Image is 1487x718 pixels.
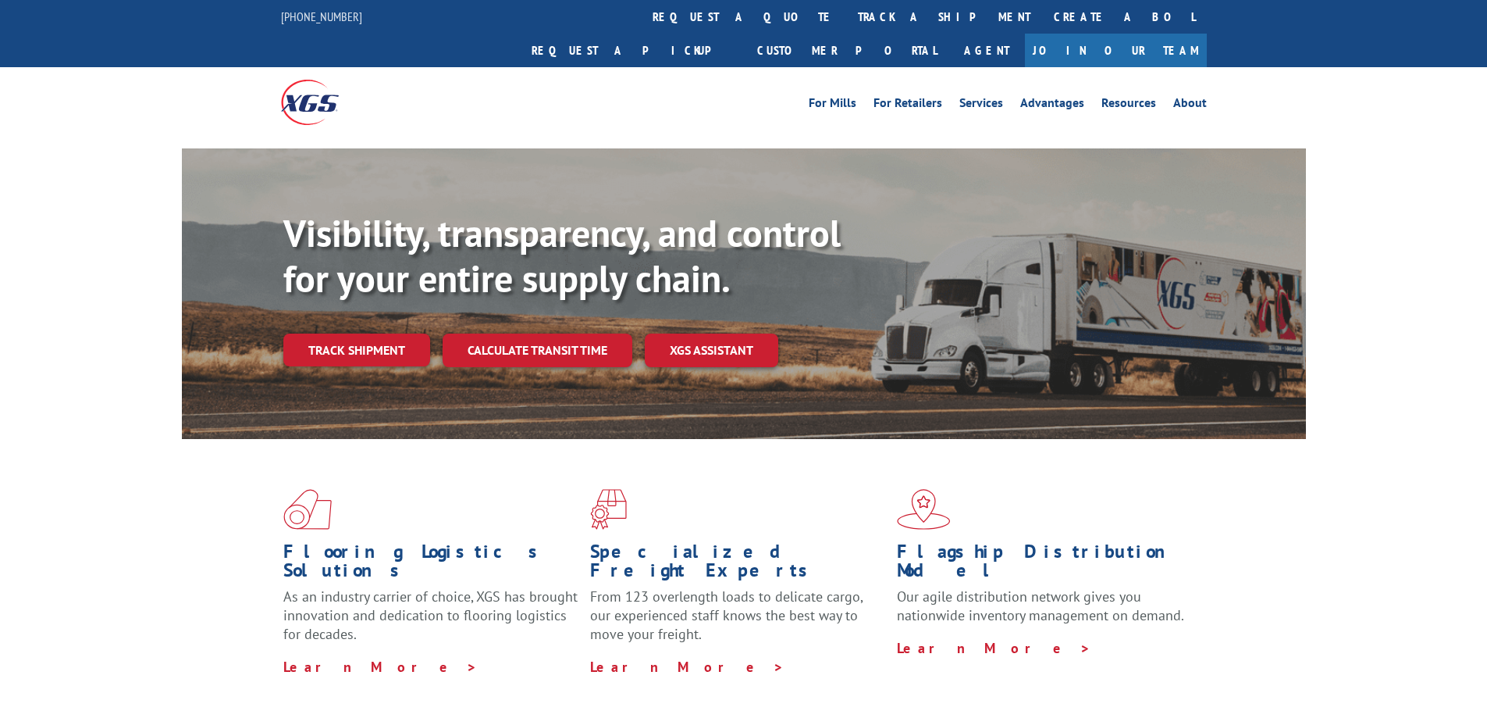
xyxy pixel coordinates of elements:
a: Learn More > [590,658,784,676]
img: xgs-icon-flagship-distribution-model-red [897,489,951,530]
a: Learn More > [897,639,1091,657]
img: xgs-icon-total-supply-chain-intelligence-red [283,489,332,530]
h1: Flooring Logistics Solutions [283,542,578,588]
a: Customer Portal [745,34,948,67]
a: [PHONE_NUMBER] [281,9,362,24]
a: For Mills [809,97,856,114]
a: Request a pickup [520,34,745,67]
span: Our agile distribution network gives you nationwide inventory management on demand. [897,588,1184,624]
a: XGS ASSISTANT [645,334,778,367]
span: As an industry carrier of choice, XGS has brought innovation and dedication to flooring logistics... [283,588,578,643]
a: Calculate transit time [443,334,632,367]
p: From 123 overlength loads to delicate cargo, our experienced staff knows the best way to move you... [590,588,885,657]
a: Track shipment [283,334,430,366]
a: Join Our Team [1025,34,1207,67]
a: Resources [1101,97,1156,114]
a: About [1173,97,1207,114]
h1: Specialized Freight Experts [590,542,885,588]
a: Services [959,97,1003,114]
a: Advantages [1020,97,1084,114]
h1: Flagship Distribution Model [897,542,1192,588]
a: Agent [948,34,1025,67]
a: Learn More > [283,658,478,676]
a: For Retailers [873,97,942,114]
img: xgs-icon-focused-on-flooring-red [590,489,627,530]
b: Visibility, transparency, and control for your entire supply chain. [283,209,841,302]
